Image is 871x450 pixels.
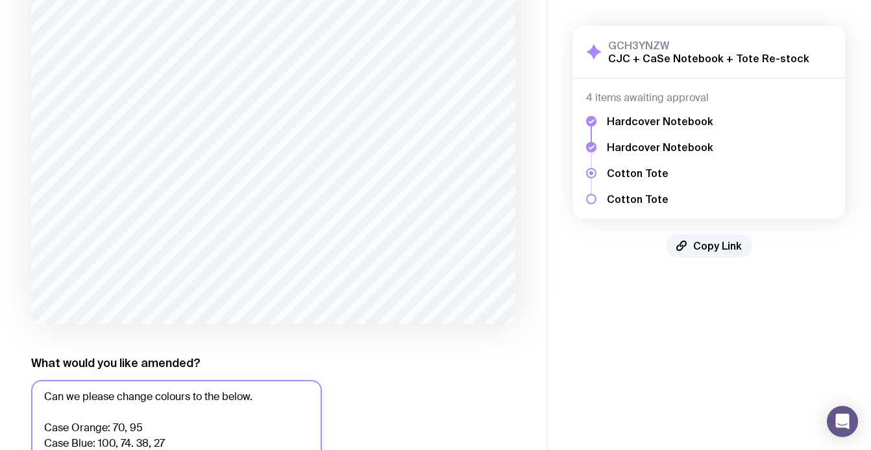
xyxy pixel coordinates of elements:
[666,234,752,257] button: Copy Link
[607,115,713,128] h5: Hardcover Notebook
[827,406,858,437] div: Open Intercom Messenger
[607,141,713,154] h5: Hardcover Notebook
[608,52,809,65] h2: CJC + CaSe Notebook + Tote Re-stock
[607,167,713,180] h5: Cotton Tote
[31,355,201,371] label: What would you like amended?
[586,91,832,104] h4: 4 items awaiting approval
[693,239,742,252] span: Copy Link
[607,193,713,206] h5: Cotton Tote
[608,39,809,52] h3: GCH3YNZW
